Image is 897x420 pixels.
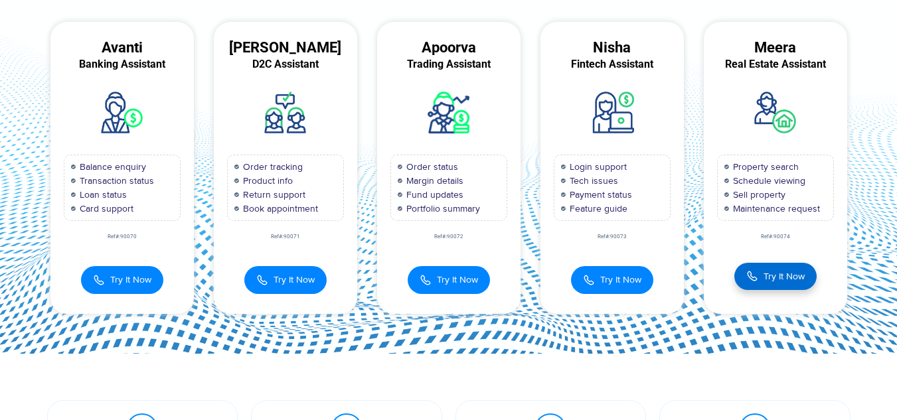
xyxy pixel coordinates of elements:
button: Try It Now [244,266,327,294]
div: Ref#:90073 [540,234,684,240]
span: Feature guide [566,202,627,216]
div: Trading Assistant [377,58,521,70]
span: Try It Now [110,273,151,287]
img: Call Icon [746,270,758,282]
div: Real Estate Assistant [704,58,847,70]
span: Loan status [76,188,127,202]
span: Return support [240,188,305,202]
span: Balance enquiry [76,160,146,174]
div: D2C Assistant [214,58,357,70]
div: Banking Assistant [50,58,194,70]
span: Order status [403,160,458,174]
span: Card support [76,202,133,216]
img: Call Icon [256,273,268,287]
div: Fintech Assistant [540,58,684,70]
div: Apoorva [377,42,521,54]
img: Call Icon [583,273,595,287]
button: Try It Now [734,263,817,290]
div: Nisha [540,42,684,54]
span: Transaction status [76,174,154,188]
img: Call Icon [420,273,432,287]
button: Try It Now [571,266,653,294]
button: Try It Now [408,266,490,294]
button: Try It Now [81,266,163,294]
span: Maintenance request [730,202,820,216]
span: Payment status [566,188,632,202]
span: Property search [730,160,799,174]
div: Avanti [50,42,194,54]
span: Try It Now [437,273,478,287]
div: Ref#:90070 [50,234,194,240]
span: Tech issues [566,174,618,188]
div: [PERSON_NAME] [214,42,357,54]
span: Try It Now [600,273,641,287]
div: Ref#:90072 [377,234,521,240]
span: Fund updates [403,188,463,202]
span: Try It Now [764,269,805,283]
div: Ref#:90074 [704,234,847,240]
span: Product info [240,174,293,188]
div: Meera [704,42,847,54]
span: Margin details [403,174,463,188]
span: Schedule viewing [730,174,805,188]
span: Try It Now [274,273,315,287]
span: Sell property [730,188,785,202]
span: Order tracking [240,160,303,174]
img: Call Icon [93,273,105,287]
span: Book appointment [240,202,318,216]
div: Ref#:90071 [214,234,357,240]
span: Login support [566,160,627,174]
span: Portfolio summary [403,202,480,216]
